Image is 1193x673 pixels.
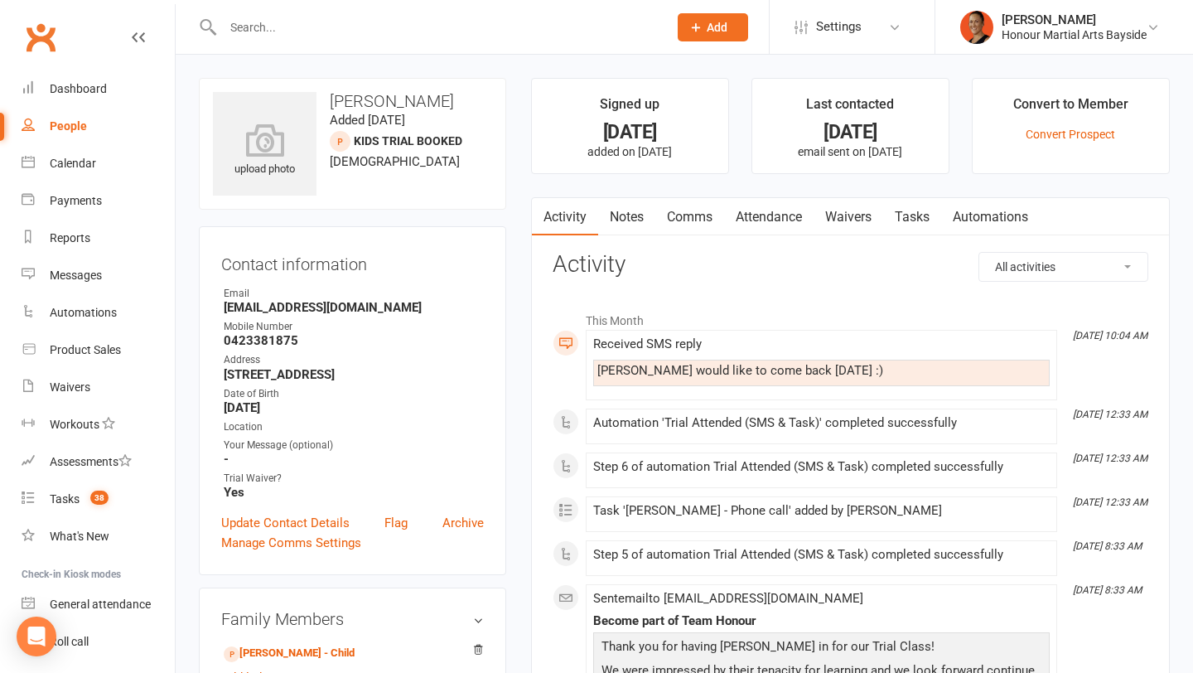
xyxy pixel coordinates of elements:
[593,460,1050,474] div: Step 6 of automation Trial Attended (SMS & Task) completed successfully
[1073,496,1147,508] i: [DATE] 12:33 AM
[816,8,862,46] span: Settings
[224,471,484,487] div: Trial Waiver?
[1026,128,1115,141] a: Convert Prospect
[941,198,1040,236] a: Automations
[330,154,460,169] span: [DEMOGRAPHIC_DATA]
[22,182,175,220] a: Payments
[50,269,102,282] div: Messages
[384,513,408,533] a: Flag
[224,452,484,467] strong: -
[1073,540,1142,552] i: [DATE] 8:33 AM
[221,533,361,553] a: Manage Comms Settings
[50,598,151,611] div: General attendance
[1073,453,1147,464] i: [DATE] 12:33 AM
[330,113,405,128] time: Added [DATE]
[224,485,484,500] strong: Yes
[224,352,484,368] div: Address
[22,481,175,518] a: Tasks 38
[224,333,484,348] strong: 0423381875
[767,123,934,141] div: [DATE]
[598,198,655,236] a: Notes
[806,94,894,123] div: Last contacted
[547,123,713,141] div: [DATE]
[50,82,107,95] div: Dashboard
[593,591,863,606] span: Sent email to [EMAIL_ADDRESS][DOMAIN_NAME]
[593,548,1050,562] div: Step 5 of automation Trial Attended (SMS & Task) completed successfully
[50,635,89,648] div: Roll call
[1073,330,1147,341] i: [DATE] 10:04 AM
[593,416,1050,430] div: Automation 'Trial Attended (SMS & Task)' completed successfully
[50,380,90,394] div: Waivers
[224,300,484,315] strong: [EMAIL_ADDRESS][DOMAIN_NAME]
[22,145,175,182] a: Calendar
[597,637,1046,661] p: Thank you for having [PERSON_NAME] in for our Trial Class!
[213,92,492,110] h3: [PERSON_NAME]
[354,134,462,148] span: Kids Trial Booked
[960,11,993,44] img: thumb_image1722232694.png
[547,145,713,158] p: added on [DATE]
[22,443,175,481] a: Assessments
[50,119,87,133] div: People
[22,518,175,555] a: What's New
[600,94,659,123] div: Signed up
[22,294,175,332] a: Automations
[553,303,1148,330] li: This Month
[767,145,934,158] p: email sent on [DATE]
[22,220,175,257] a: Reports
[22,332,175,369] a: Product Sales
[1002,27,1147,42] div: Honour Martial Arts Bayside
[224,438,484,453] div: Your Message (optional)
[655,198,724,236] a: Comms
[50,455,132,468] div: Assessments
[593,504,1050,518] div: Task '[PERSON_NAME] - Phone call' added by [PERSON_NAME]
[224,286,484,302] div: Email
[218,16,656,39] input: Search...
[22,108,175,145] a: People
[593,614,1050,628] div: Become part of Team Honour
[22,406,175,443] a: Workouts
[22,70,175,108] a: Dashboard
[17,617,56,656] div: Open Intercom Messenger
[707,21,727,34] span: Add
[224,386,484,402] div: Date of Birth
[20,17,61,58] a: Clubworx
[224,419,484,435] div: Location
[724,198,814,236] a: Attendance
[50,231,90,245] div: Reports
[22,369,175,406] a: Waivers
[883,198,941,236] a: Tasks
[1002,12,1147,27] div: [PERSON_NAME]
[224,319,484,335] div: Mobile Number
[1013,94,1128,123] div: Convert to Member
[593,337,1050,351] div: Received SMS reply
[224,367,484,382] strong: [STREET_ADDRESS]
[50,492,80,506] div: Tasks
[442,513,484,533] a: Archive
[224,400,484,415] strong: [DATE]
[597,364,1046,378] div: [PERSON_NAME] would like to come back [DATE] :)
[814,198,883,236] a: Waivers
[50,530,109,543] div: What's New
[1073,409,1147,420] i: [DATE] 12:33 AM
[213,123,316,178] div: upload photo
[50,306,117,319] div: Automations
[50,194,102,207] div: Payments
[50,157,96,170] div: Calendar
[221,249,484,274] h3: Contact information
[221,513,350,533] a: Update Contact Details
[50,343,121,356] div: Product Sales
[1073,584,1142,596] i: [DATE] 8:33 AM
[532,198,598,236] a: Activity
[678,13,748,41] button: Add
[22,623,175,661] a: Roll call
[221,610,484,628] h3: Family Members
[22,586,175,623] a: General attendance kiosk mode
[22,257,175,294] a: Messages
[50,418,99,431] div: Workouts
[90,491,109,505] span: 38
[224,645,355,662] a: [PERSON_NAME] - Child
[553,252,1148,278] h3: Activity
